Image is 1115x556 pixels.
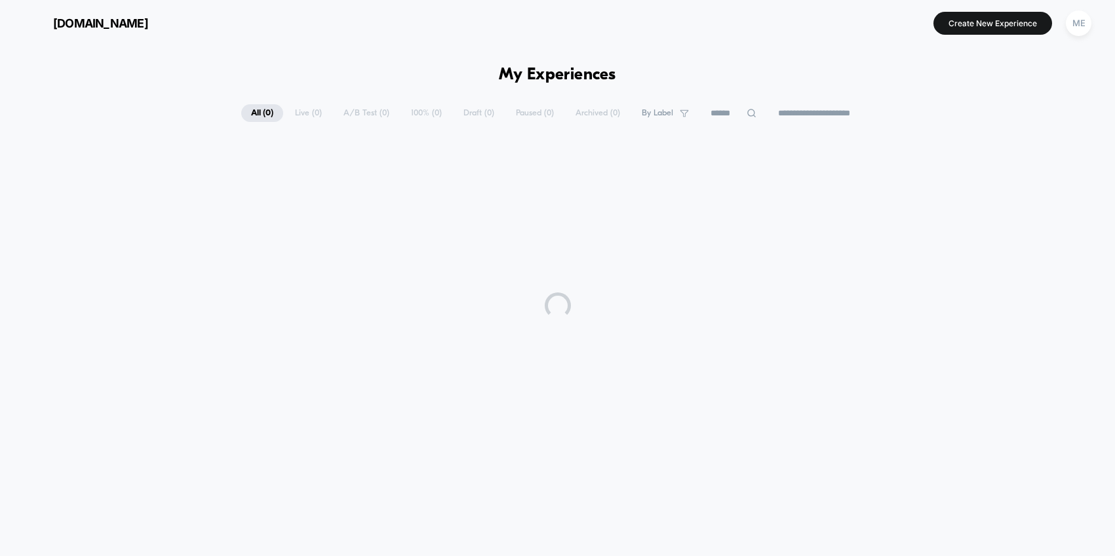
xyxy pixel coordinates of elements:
h1: My Experiences [499,66,616,85]
div: ME [1066,10,1091,36]
span: By Label [642,108,673,118]
button: Create New Experience [933,12,1052,35]
span: [DOMAIN_NAME] [53,16,148,30]
span: All ( 0 ) [241,104,283,122]
button: [DOMAIN_NAME] [20,12,152,33]
button: ME [1062,10,1095,37]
